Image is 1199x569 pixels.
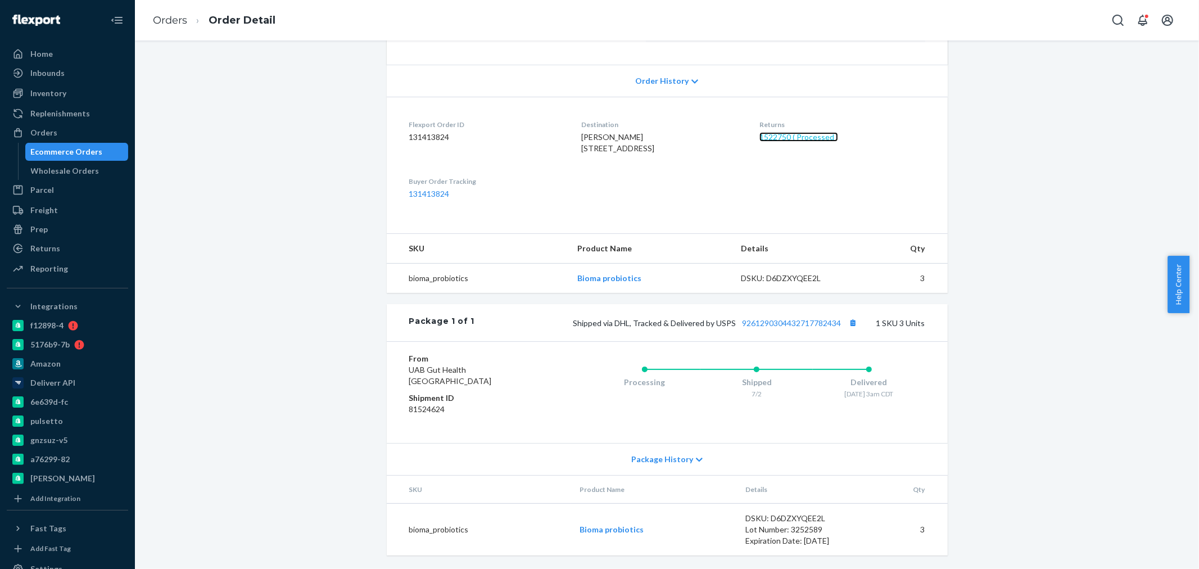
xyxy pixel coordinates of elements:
td: bioma_probiotics [387,504,571,556]
dd: 131413824 [409,132,564,143]
th: Details [732,234,856,264]
div: Lot Number: 3252589 [745,524,851,535]
div: Freight [30,205,58,216]
td: 3 [860,504,948,556]
div: 5176b9-7b [30,339,70,350]
div: Orders [30,127,57,138]
div: Fast Tags [30,523,66,534]
div: Home [30,48,53,60]
div: a76299-82 [30,454,70,465]
a: Inbounds [7,64,128,82]
div: Processing [589,377,701,388]
a: 6e639d-fc [7,393,128,411]
div: Delivered [813,377,925,388]
a: pulsetto [7,412,128,430]
dt: From [409,353,544,364]
div: DSKU: D6DZXYQEE2L [745,513,851,524]
th: Details [736,476,860,504]
a: gnzsuz-v5 [7,431,128,449]
span: Package History [631,454,693,465]
button: Integrations [7,297,128,315]
div: Integrations [30,301,78,312]
div: 1 SKU 3 Units [474,315,925,330]
th: SKU [387,234,568,264]
a: Order Detail [209,14,275,26]
div: Package 1 of 1 [409,315,475,330]
th: SKU [387,476,571,504]
span: Shipped via DHL, Tracked & Delivered by USPS [573,318,861,328]
button: Open account menu [1156,9,1179,31]
a: Replenishments [7,105,128,123]
a: Inventory [7,84,128,102]
a: f12898-4 [7,317,128,335]
a: Bioma probiotics [580,525,644,534]
div: Add Fast Tag [30,544,71,553]
button: Help Center [1168,256,1189,313]
dt: Returns [759,120,925,129]
dt: Flexport Order ID [409,120,564,129]
a: Parcel [7,181,128,199]
div: [PERSON_NAME] [30,473,95,484]
dt: Shipment ID [409,392,544,404]
div: 6e639d-fc [30,396,68,408]
th: Product Name [571,476,736,504]
a: Orders [7,124,128,142]
div: DSKU: D6DZXYQEE2L [741,273,847,284]
a: Amazon [7,355,128,373]
th: Product Name [568,234,732,264]
span: Order History [635,75,689,87]
td: 3 [856,264,948,293]
a: Add Integration [7,492,128,505]
ol: breadcrumbs [144,4,284,37]
div: Expiration Date: [DATE] [745,535,851,547]
dt: Buyer Order Tracking [409,177,564,186]
button: Fast Tags [7,520,128,538]
div: Add Integration [30,494,80,503]
a: 5176b9-7b [7,336,128,354]
a: a76299-82 [7,450,128,468]
a: Prep [7,220,128,238]
div: Inventory [30,88,66,99]
div: Parcel [30,184,54,196]
a: 1522750 ( Processed ) [759,132,838,142]
dt: Destination [581,120,741,129]
img: Flexport logo [12,15,60,26]
a: 9261290304432717782434 [743,318,841,328]
a: Deliverr API [7,374,128,392]
a: Home [7,45,128,63]
div: 7/2 [700,389,813,399]
span: [PERSON_NAME] [STREET_ADDRESS] [581,132,654,153]
a: [PERSON_NAME] [7,469,128,487]
a: Ecommerce Orders [25,143,129,161]
div: f12898-4 [30,320,64,331]
div: Deliverr API [30,377,75,389]
td: bioma_probiotics [387,264,568,293]
a: Orders [153,14,187,26]
div: Replenishments [30,108,90,119]
div: Reporting [30,263,68,274]
span: UAB Gut Health [GEOGRAPHIC_DATA] [409,365,492,386]
div: Prep [30,224,48,235]
button: Open Search Box [1107,9,1129,31]
button: Close Navigation [106,9,128,31]
div: Inbounds [30,67,65,79]
a: Add Fast Tag [7,542,128,556]
a: Returns [7,240,128,258]
a: 131413824 [409,189,450,198]
a: Wholesale Orders [25,162,129,180]
div: [DATE] 3am CDT [813,389,925,399]
a: Freight [7,201,128,219]
div: gnzsuz-v5 [30,435,67,446]
div: Wholesale Orders [31,165,99,177]
th: Qty [860,476,948,504]
dd: 81524624 [409,404,544,415]
button: Copy tracking number [846,315,861,330]
a: Reporting [7,260,128,278]
button: Open notifications [1132,9,1154,31]
a: Bioma probiotics [577,273,641,283]
div: Shipped [700,377,813,388]
div: Returns [30,243,60,254]
div: Amazon [30,358,61,369]
div: Ecommerce Orders [31,146,103,157]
